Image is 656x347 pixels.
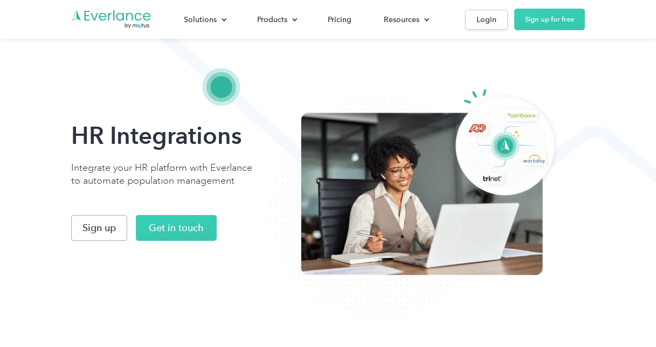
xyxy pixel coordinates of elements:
div: Pricing [328,13,351,26]
div: Login [477,13,496,26]
a: Get in touch [136,215,217,241]
a: Pricing [317,10,362,29]
div: Products [257,13,287,26]
a: Go to homepage [71,9,152,30]
div: Solutions [184,13,217,26]
img: Everlance, mileage tracker app, expense tracking app [301,86,561,275]
a: Login [465,10,508,30]
h1: HR Integrations [71,121,259,151]
a: Sign up for free [514,9,585,30]
div: Resources [384,13,419,26]
p: Integrate your HR platform with Everlance to automate population management [71,161,259,187]
a: Sign up [71,215,127,241]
